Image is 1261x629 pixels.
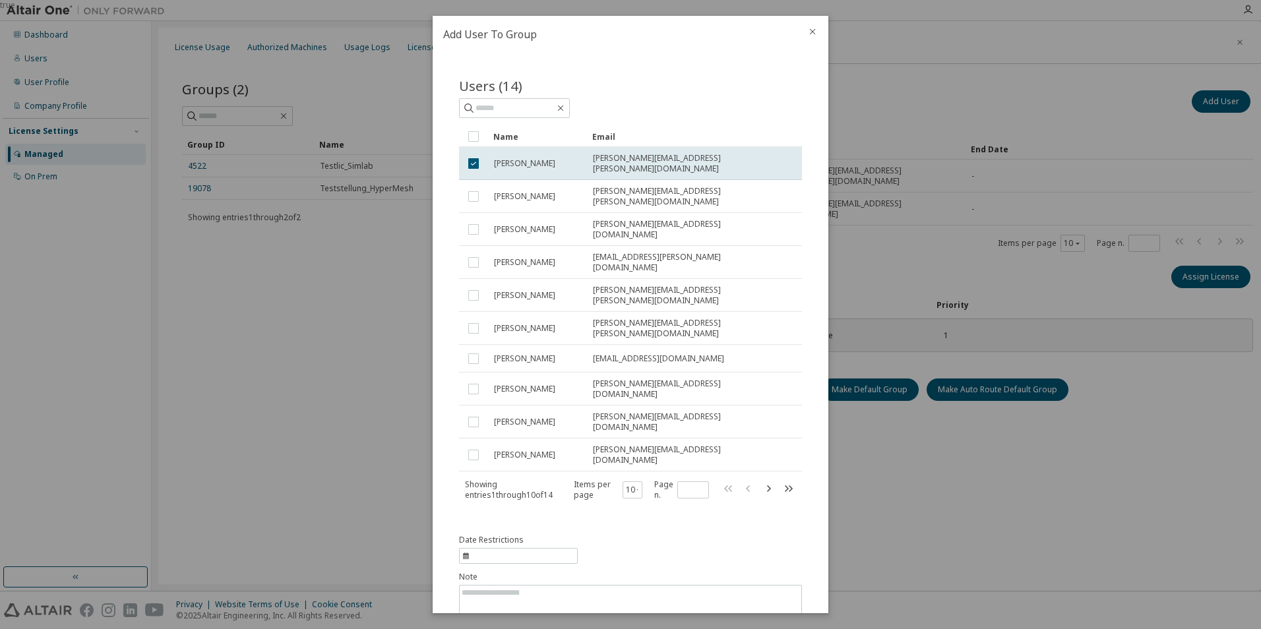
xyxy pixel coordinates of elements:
span: [PERSON_NAME] [494,191,555,202]
span: [EMAIL_ADDRESS][PERSON_NAME][DOMAIN_NAME] [593,252,779,273]
span: [PERSON_NAME][EMAIL_ADDRESS][DOMAIN_NAME] [593,219,779,240]
div: Email [592,126,780,147]
span: [PERSON_NAME] [494,353,555,364]
span: Page n. [654,479,709,500]
span: [PERSON_NAME][EMAIL_ADDRESS][PERSON_NAME][DOMAIN_NAME] [593,186,779,207]
button: 10 [626,485,640,495]
button: close [807,26,818,37]
span: Date Restrictions [459,535,524,545]
button: information [459,535,578,564]
span: Items per page [574,479,642,500]
span: [PERSON_NAME] [494,417,555,427]
div: Name [493,126,582,147]
label: Note [459,572,802,582]
span: Showing entries 1 through 10 of 14 [465,479,553,500]
span: [PERSON_NAME] [494,384,555,394]
span: Users (14) [459,76,522,95]
span: [PERSON_NAME][EMAIL_ADDRESS][DOMAIN_NAME] [593,378,779,400]
span: [PERSON_NAME] [494,323,555,334]
span: [PERSON_NAME][EMAIL_ADDRESS][DOMAIN_NAME] [593,411,779,433]
span: [PERSON_NAME] [494,224,555,235]
span: [PERSON_NAME][EMAIL_ADDRESS][PERSON_NAME][DOMAIN_NAME] [593,285,779,306]
span: [EMAIL_ADDRESS][DOMAIN_NAME] [593,353,724,364]
span: [PERSON_NAME] [494,450,555,460]
h2: Add User To Group [433,16,797,53]
span: [PERSON_NAME][EMAIL_ADDRESS][PERSON_NAME][DOMAIN_NAME] [593,318,779,339]
span: [PERSON_NAME] [494,290,555,301]
span: [PERSON_NAME][EMAIL_ADDRESS][PERSON_NAME][DOMAIN_NAME] [593,153,779,174]
span: [PERSON_NAME] [494,257,555,268]
span: [PERSON_NAME] [494,158,555,169]
span: [PERSON_NAME][EMAIL_ADDRESS][DOMAIN_NAME] [593,444,779,465]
